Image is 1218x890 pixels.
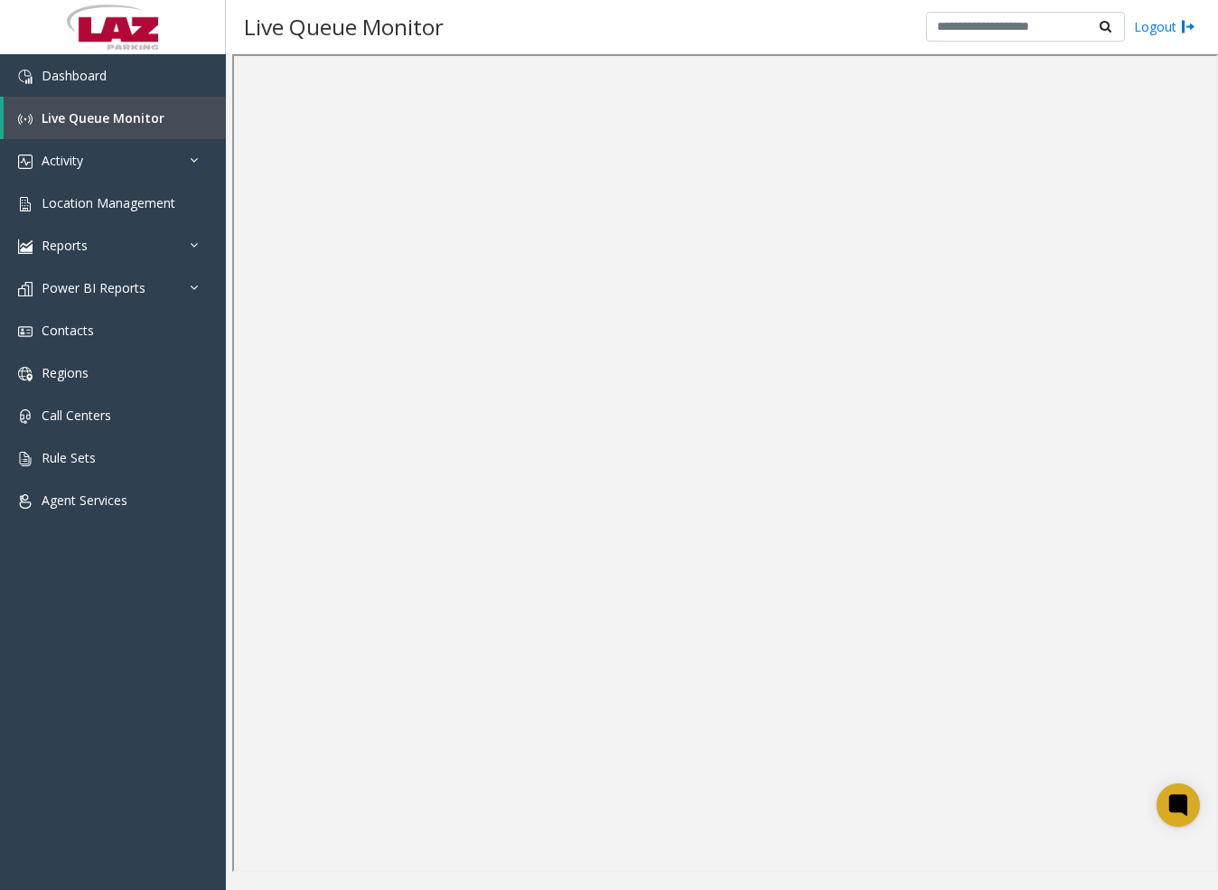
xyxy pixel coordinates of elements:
span: Agent Services [42,492,127,509]
span: Regions [42,364,89,381]
img: 'icon' [18,409,33,424]
h3: Live Queue Monitor [235,5,453,49]
img: 'icon' [18,324,33,339]
img: 'icon' [18,112,33,126]
span: Reports [42,237,88,254]
img: 'icon' [18,452,33,466]
img: 'icon' [18,155,33,169]
img: 'icon' [18,367,33,381]
a: Live Queue Monitor [4,97,226,139]
span: Location Management [42,194,175,211]
span: Contacts [42,322,94,339]
span: Call Centers [42,407,111,424]
span: Activity [42,152,83,169]
img: 'icon' [18,239,33,254]
span: Power BI Reports [42,279,145,296]
img: logout [1181,17,1195,36]
img: 'icon' [18,282,33,296]
a: Logout [1134,17,1195,36]
span: Dashboard [42,67,107,84]
span: Rule Sets [42,449,96,466]
span: Live Queue Monitor [42,109,164,126]
img: 'icon' [18,197,33,211]
img: 'icon' [18,70,33,84]
img: 'icon' [18,494,33,509]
